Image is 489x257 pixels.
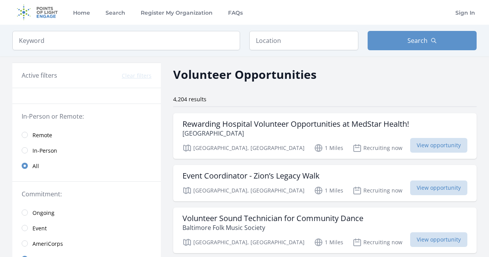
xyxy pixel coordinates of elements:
span: View opportunity [410,232,467,247]
a: Event [12,220,161,236]
a: Remote [12,127,161,143]
a: Ongoing [12,205,161,220]
p: 1 Miles [314,238,343,247]
p: Recruiting now [353,186,402,195]
p: 1 Miles [314,186,343,195]
a: Event Coordinator - Zion’s Legacy Walk [GEOGRAPHIC_DATA], [GEOGRAPHIC_DATA] 1 Miles Recruiting no... [173,165,477,201]
span: 4,204 results [173,95,206,103]
a: All [12,158,161,174]
p: Recruiting now [353,238,402,247]
p: Baltimore Folk Music Society [182,223,363,232]
p: [GEOGRAPHIC_DATA] [182,129,409,138]
h3: Event Coordinator - Zion’s Legacy Walk [182,171,320,180]
h3: Volunteer Sound Technician for Community Dance [182,214,363,223]
a: Volunteer Sound Technician for Community Dance Baltimore Folk Music Society [GEOGRAPHIC_DATA], [G... [173,208,477,253]
p: Recruiting now [353,143,402,153]
p: [GEOGRAPHIC_DATA], [GEOGRAPHIC_DATA] [182,186,305,195]
span: Event [32,225,47,232]
span: AmeriCorps [32,240,63,248]
span: Ongoing [32,209,55,217]
a: AmeriCorps [12,236,161,251]
legend: In-Person or Remote: [22,112,152,121]
button: Clear filters [122,72,152,80]
p: [GEOGRAPHIC_DATA], [GEOGRAPHIC_DATA] [182,238,305,247]
span: View opportunity [410,138,467,153]
p: 1 Miles [314,143,343,153]
h3: Rewarding Hospital Volunteer Opportunities at MedStar Health! [182,119,409,129]
h3: Active filters [22,71,57,80]
span: Search [407,36,428,45]
span: All [32,162,39,170]
p: [GEOGRAPHIC_DATA], [GEOGRAPHIC_DATA] [182,143,305,153]
button: Search [368,31,477,50]
span: Remote [32,131,52,139]
legend: Commitment: [22,189,152,199]
a: Rewarding Hospital Volunteer Opportunities at MedStar Health! [GEOGRAPHIC_DATA] [GEOGRAPHIC_DATA]... [173,113,477,159]
span: View opportunity [410,180,467,195]
input: Keyword [12,31,240,50]
h2: Volunteer Opportunities [173,66,317,83]
a: In-Person [12,143,161,158]
input: Location [249,31,358,50]
span: In-Person [32,147,57,155]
